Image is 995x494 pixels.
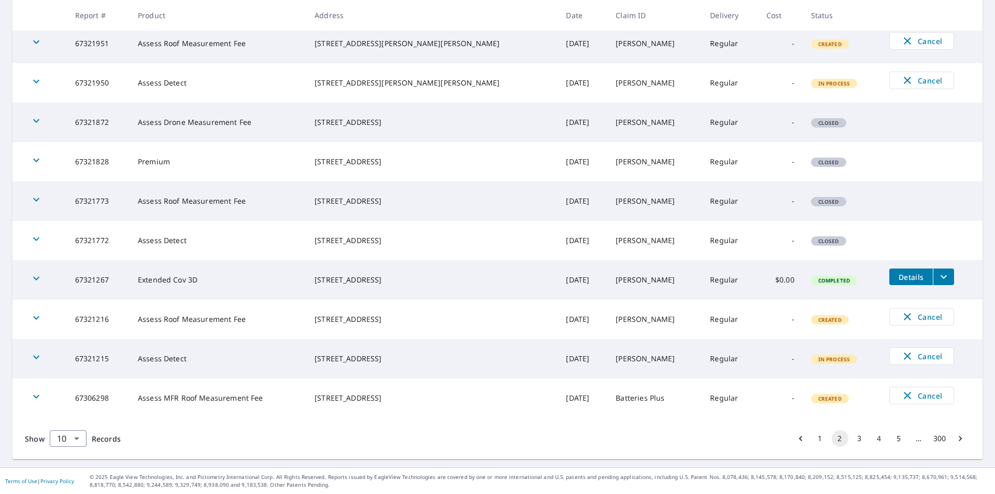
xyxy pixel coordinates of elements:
[889,269,933,285] button: detailsBtn-67321267
[702,24,758,63] td: Regular
[891,430,907,447] button: Go to page 5
[702,300,758,339] td: Regular
[812,80,857,87] span: In Process
[851,430,868,447] button: Go to page 3
[315,393,549,403] div: [STREET_ADDRESS]
[812,316,848,323] span: Created
[607,300,702,339] td: [PERSON_NAME]
[607,63,702,103] td: [PERSON_NAME]
[952,430,969,447] button: Go to next page
[130,260,306,300] td: Extended Cov 3D
[911,433,927,444] div: …
[900,35,943,47] span: Cancel
[558,142,607,181] td: [DATE]
[67,300,130,339] td: 67321216
[812,356,857,363] span: In Process
[889,347,954,365] button: Cancel
[930,430,949,447] button: Go to page 300
[67,260,130,300] td: 67321267
[812,395,848,402] span: Created
[792,430,809,447] button: Go to previous page
[67,103,130,142] td: 67321872
[92,434,121,444] span: Records
[67,181,130,221] td: 67321773
[758,221,803,260] td: -
[702,221,758,260] td: Regular
[558,63,607,103] td: [DATE]
[130,300,306,339] td: Assess Roof Measurement Fee
[900,74,943,87] span: Cancel
[758,181,803,221] td: -
[5,477,37,485] a: Terms of Use
[758,300,803,339] td: -
[130,142,306,181] td: Premium
[315,275,549,285] div: [STREET_ADDRESS]
[315,38,549,49] div: [STREET_ADDRESS][PERSON_NAME][PERSON_NAME]
[130,181,306,221] td: Assess Roof Measurement Fee
[900,389,943,402] span: Cancel
[67,63,130,103] td: 67321950
[607,142,702,181] td: [PERSON_NAME]
[871,430,888,447] button: Go to page 4
[558,339,607,378] td: [DATE]
[812,237,845,245] span: Closed
[607,103,702,142] td: [PERSON_NAME]
[702,142,758,181] td: Regular
[315,314,549,324] div: [STREET_ADDRESS]
[832,430,848,447] button: page 2
[889,387,954,404] button: Cancel
[558,300,607,339] td: [DATE]
[50,424,87,453] div: 10
[812,40,848,48] span: Created
[558,181,607,221] td: [DATE]
[50,430,87,447] div: Show 10 records
[933,269,954,285] button: filesDropdownBtn-67321267
[758,103,803,142] td: -
[758,142,803,181] td: -
[315,78,549,88] div: [STREET_ADDRESS][PERSON_NAME][PERSON_NAME]
[315,196,549,206] div: [STREET_ADDRESS]
[758,260,803,300] td: $0.00
[607,260,702,300] td: [PERSON_NAME]
[702,339,758,378] td: Regular
[812,277,856,284] span: Completed
[702,378,758,418] td: Regular
[889,32,954,50] button: Cancel
[315,117,549,128] div: [STREET_ADDRESS]
[758,378,803,418] td: -
[812,119,845,126] span: Closed
[315,235,549,246] div: [STREET_ADDRESS]
[758,339,803,378] td: -
[315,157,549,167] div: [STREET_ADDRESS]
[758,63,803,103] td: -
[900,310,943,323] span: Cancel
[67,142,130,181] td: 67321828
[812,159,845,166] span: Closed
[812,430,829,447] button: Go to page 1
[900,350,943,362] span: Cancel
[130,339,306,378] td: Assess Detect
[67,339,130,378] td: 67321215
[558,103,607,142] td: [DATE]
[5,478,74,484] p: |
[315,354,549,364] div: [STREET_ADDRESS]
[558,260,607,300] td: [DATE]
[607,221,702,260] td: [PERSON_NAME]
[702,103,758,142] td: Regular
[607,378,702,418] td: Batteries Plus
[758,24,803,63] td: -
[130,221,306,260] td: Assess Detect
[40,477,74,485] a: Privacy Policy
[67,221,130,260] td: 67321772
[607,339,702,378] td: [PERSON_NAME]
[90,473,990,489] p: © 2025 Eagle View Technologies, Inc. and Pictometry International Corp. All Rights Reserved. Repo...
[130,378,306,418] td: Assess MFR Roof Measurement Fee
[895,272,927,282] span: Details
[67,24,130,63] td: 67321951
[558,24,607,63] td: [DATE]
[67,378,130,418] td: 67306298
[702,63,758,103] td: Regular
[702,181,758,221] td: Regular
[702,260,758,300] td: Regular
[558,221,607,260] td: [DATE]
